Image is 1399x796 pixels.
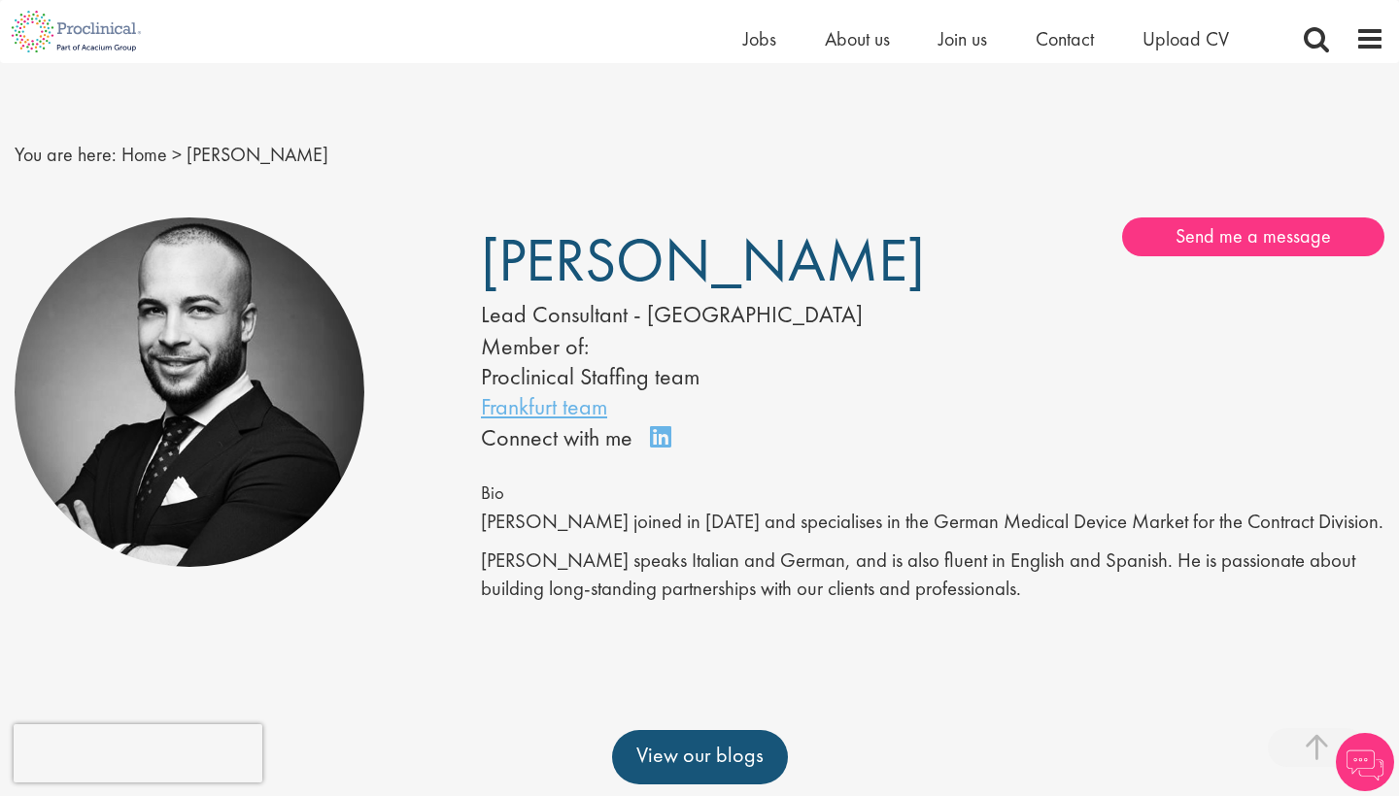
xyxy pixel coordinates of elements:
[481,298,874,331] div: Lead Consultant - [GEOGRAPHIC_DATA]
[481,508,1384,537] p: [PERSON_NAME] joined in [DATE] and specialises in the German Medical Device Market for the Contra...
[172,142,182,167] span: >
[481,361,874,391] li: Proclinical Staffing team
[121,142,167,167] a: breadcrumb link
[187,142,328,167] span: [PERSON_NAME]
[15,217,364,567] img: Ciro Civale
[1036,26,1094,51] a: Contact
[612,730,788,784] a: View our blogs
[1122,217,1384,256] a: Send me a message
[481,547,1384,604] p: [PERSON_NAME] speaks Italian and German, and is also fluent in English and Spanish. He is passion...
[14,724,262,782] iframe: reCAPTCHA
[1336,733,1394,791] img: Chatbot
[481,391,607,421] a: Frankfurt team
[481,331,589,361] label: Member of:
[743,26,776,51] a: Jobs
[825,26,890,51] a: About us
[481,481,504,505] span: Bio
[481,221,925,299] span: [PERSON_NAME]
[15,142,117,167] span: You are here:
[938,26,987,51] a: Join us
[1143,26,1229,51] a: Upload CV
